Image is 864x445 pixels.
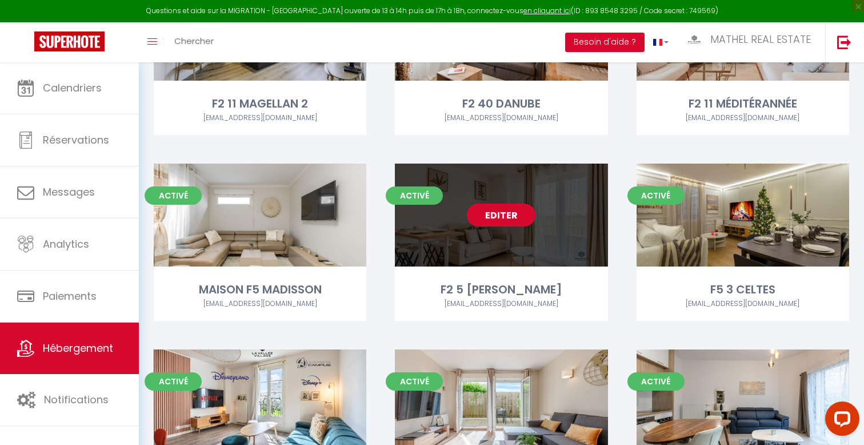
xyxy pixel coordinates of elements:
span: Activé [145,372,202,391]
span: Messages [43,185,95,199]
img: Super Booking [34,31,105,51]
div: Airbnb [154,113,366,124]
a: Editer [226,204,294,227]
span: Activé [386,186,443,205]
a: Editer [467,204,535,227]
div: Airbnb [395,113,607,124]
a: Editer [709,390,777,412]
a: Editer [226,390,294,412]
div: F2 40 DANUBE [395,95,607,113]
div: F2 5 [PERSON_NAME] [395,281,607,299]
div: F5 3 CELTES [637,281,849,299]
a: ... MATHEL REAL ESTATE [677,22,825,62]
a: Editer [467,390,535,412]
div: Airbnb [395,299,607,309]
span: Chercher [174,35,214,47]
a: Editer [709,204,777,227]
span: Réservations [43,133,109,147]
span: Calendriers [43,81,102,95]
span: Notifications [44,392,109,407]
span: Paiements [43,289,97,303]
span: Hébergement [43,341,113,355]
img: logout [837,35,851,49]
div: Airbnb [154,299,366,309]
div: F2 11 MAGELLAN 2 [154,95,366,113]
div: Airbnb [637,113,849,124]
span: Activé [627,372,685,391]
button: Besoin d'aide ? [565,33,645,52]
span: Activé [145,186,202,205]
span: Activé [627,186,685,205]
span: Activé [386,372,443,391]
a: Chercher [166,22,222,62]
a: en cliquant ici [523,6,571,15]
div: F2 11 MÉDITÉRANNÉE [637,95,849,113]
span: MATHEL REAL ESTATE [710,32,811,46]
div: MAISON F5 MADISSON [154,281,366,299]
span: Analytics [43,237,89,251]
iframe: LiveChat chat widget [816,397,864,445]
img: ... [686,33,703,47]
div: Airbnb [637,299,849,309]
